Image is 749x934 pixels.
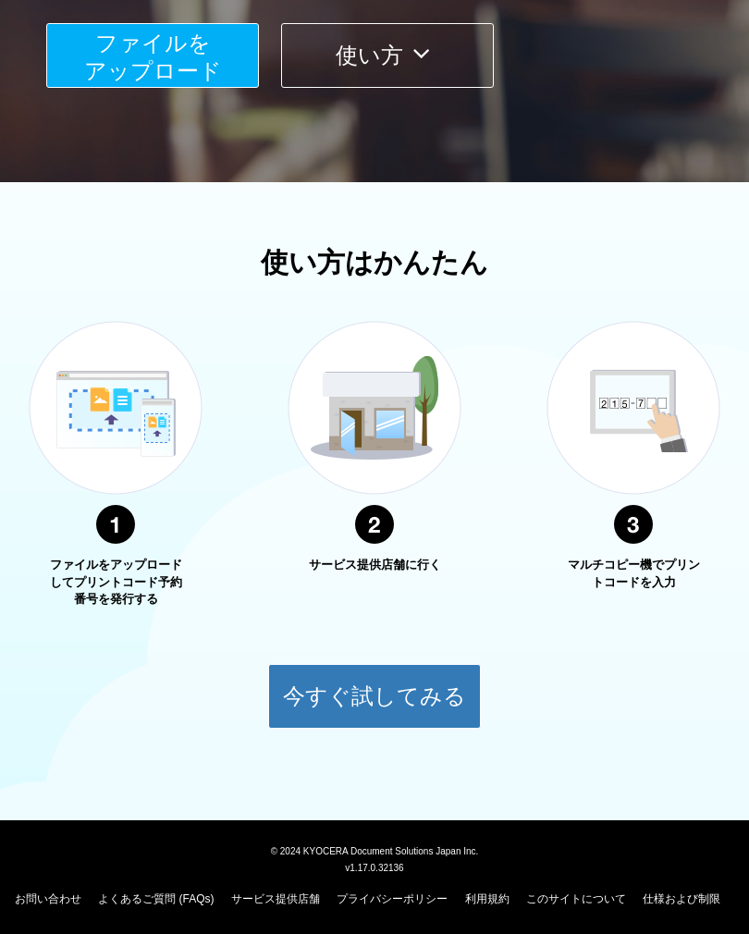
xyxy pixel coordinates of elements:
[643,892,720,905] a: 仕様および制限
[465,892,510,905] a: 利用規約
[268,664,481,729] button: 今すぐ試してみる
[46,557,185,608] p: ファイルをアップロードしてプリントコード予約番号を発行する
[337,892,448,905] a: プライバシーポリシー
[526,892,626,905] a: このサイトについて
[84,31,222,83] span: ファイルを ​​アップロード
[15,892,81,905] a: お問い合わせ
[281,23,494,88] button: 使い方
[46,23,259,88] button: ファイルを​​アップロード
[271,844,479,856] span: © 2024 KYOCERA Document Solutions Japan Inc.
[231,892,320,905] a: サービス提供店舗
[345,862,403,873] span: v1.17.0.32136
[564,557,703,591] p: マルチコピー機でプリントコードを入力
[305,557,444,574] p: サービス提供店舗に行く
[98,892,214,905] a: よくあるご質問 (FAQs)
